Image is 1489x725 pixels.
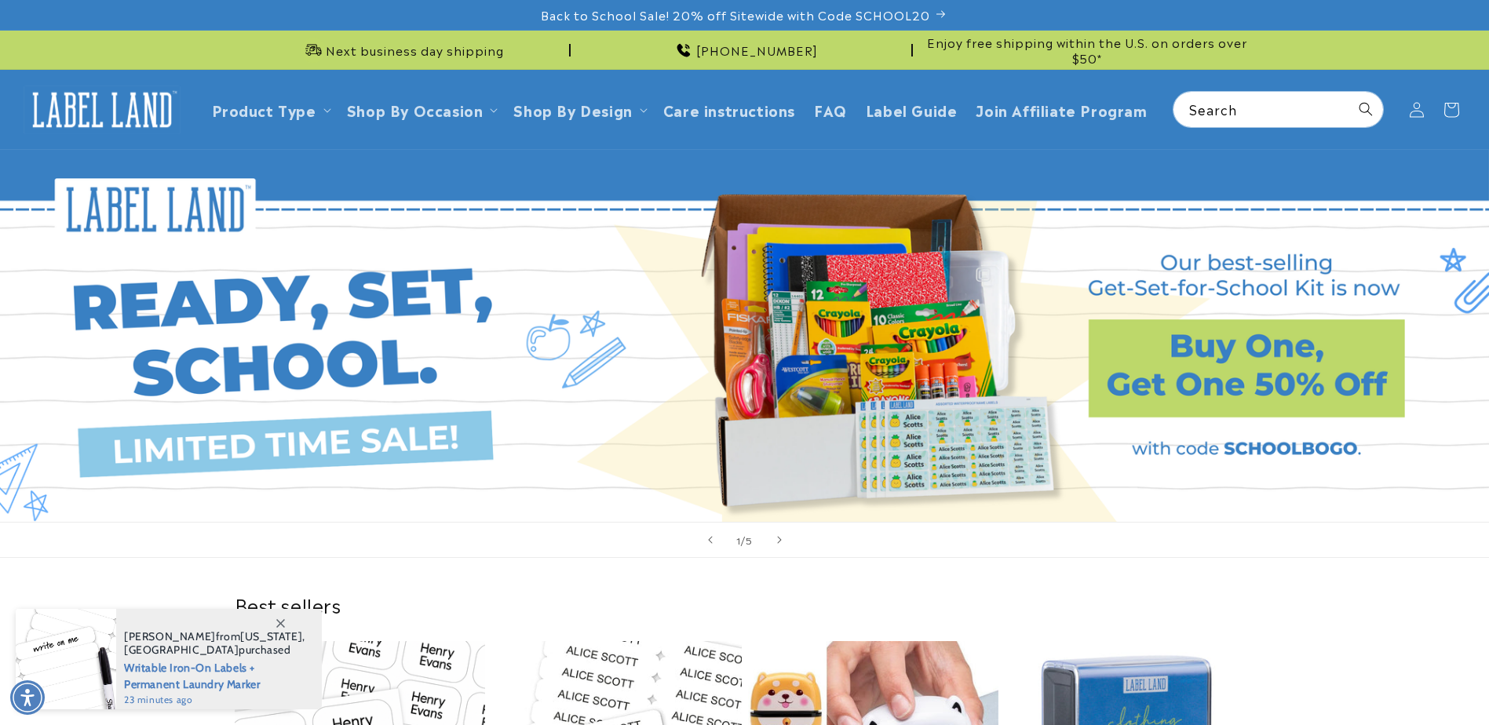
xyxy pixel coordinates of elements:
div: Announcement [235,31,571,69]
summary: Shop By Occasion [338,91,505,128]
a: Label Guide [856,91,967,128]
a: FAQ [805,91,856,128]
div: Accessibility Menu [10,680,45,715]
div: Announcement [919,31,1255,69]
span: 5 [746,532,753,548]
button: Next slide [762,523,797,557]
iframe: Gorgias live chat messenger [1332,658,1473,709]
a: Shop By Design [513,99,632,120]
summary: Product Type [203,91,338,128]
span: [PERSON_NAME] [124,629,216,643]
span: Care instructions [663,100,795,118]
span: Next business day shipping [326,42,504,58]
a: Join Affiliate Program [966,91,1156,128]
button: Previous slide [693,523,728,557]
span: / [741,532,746,548]
span: [GEOGRAPHIC_DATA] [124,643,239,657]
span: Enjoy free shipping within the U.S. on orders over $50* [919,35,1255,65]
a: Care instructions [654,91,805,128]
span: Shop By Occasion [347,100,484,118]
span: FAQ [814,100,847,118]
h2: Best sellers [235,592,1255,617]
button: Search [1348,92,1383,126]
span: from , purchased [124,630,305,657]
img: Label Land [24,86,181,134]
a: Label Land [18,79,187,140]
span: Back to School Sale! 20% off Sitewide with Code SCHOOL20 [541,7,930,23]
span: Label Guide [866,100,958,118]
span: Join Affiliate Program [976,100,1147,118]
div: Announcement [577,31,913,69]
span: [US_STATE] [240,629,302,643]
summary: Shop By Design [504,91,653,128]
span: [PHONE_NUMBER] [696,42,818,58]
a: Product Type [212,99,316,120]
span: 1 [736,532,741,548]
